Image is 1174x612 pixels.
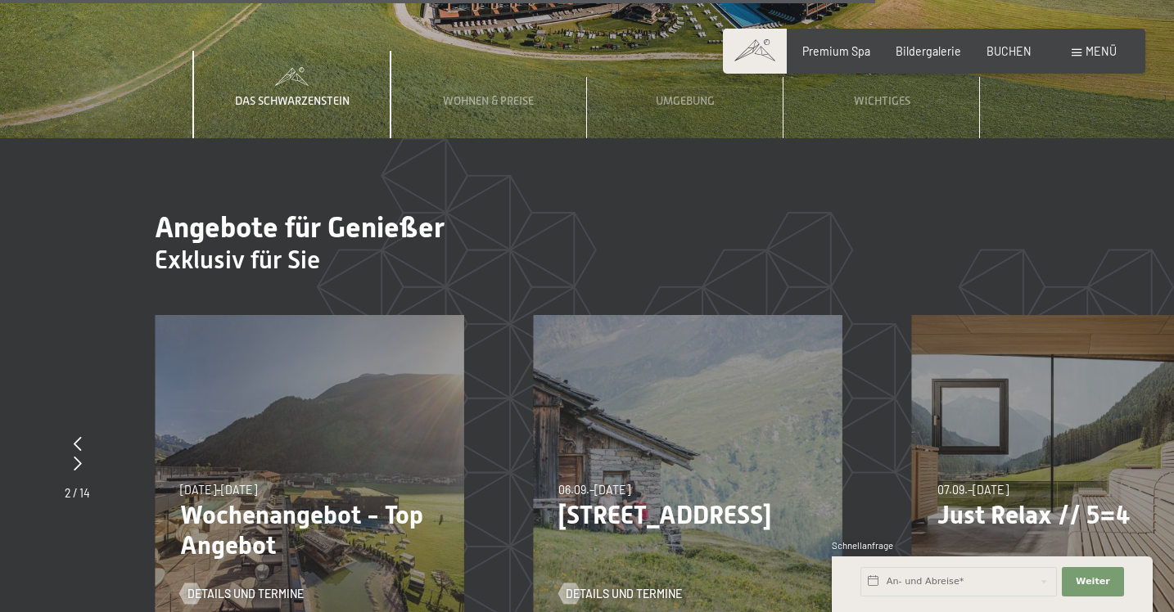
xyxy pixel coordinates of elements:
[187,586,304,602] span: Details und Termine
[558,483,630,497] span: 06.09.–[DATE]
[987,44,1032,58] a: BUCHEN
[558,586,682,602] a: Details und Termine
[65,486,71,500] span: 2
[896,44,961,58] a: Bildergalerie
[1062,567,1124,596] button: Weiter
[832,540,893,551] span: Schnellanfrage
[73,486,78,500] span: /
[1076,575,1110,588] span: Weiter
[180,586,304,602] a: Details und Termine
[854,94,910,107] span: Wichtiges
[1086,44,1117,58] span: Menü
[656,94,715,107] span: Umgebung
[558,500,817,530] p: [STREET_ADDRESS]
[155,245,320,274] span: Exklusiv für Sie
[155,210,445,244] span: Angebote für Genießer
[180,483,257,497] span: [DATE]–[DATE]
[802,44,870,58] a: Premium Spa
[937,483,1009,497] span: 07.09.–[DATE]
[180,500,439,560] p: Wochenangebot - Top Angebot
[443,94,534,107] span: Wohnen & Preise
[79,486,90,500] span: 14
[235,94,350,107] span: Das Schwarzenstein
[566,586,682,602] span: Details und Termine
